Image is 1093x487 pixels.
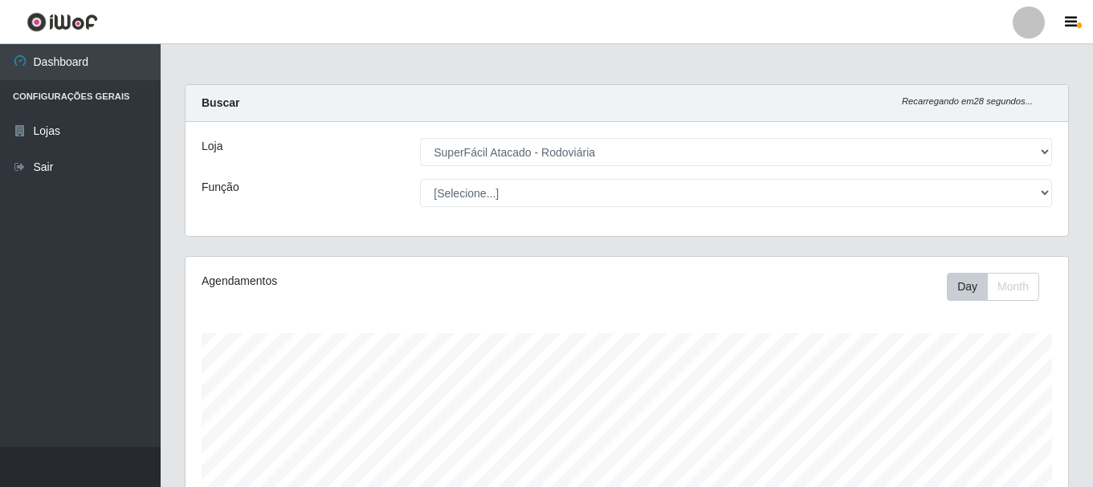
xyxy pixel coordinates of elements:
[947,273,988,301] button: Day
[947,273,1039,301] div: First group
[202,138,222,155] label: Loja
[202,96,239,109] strong: Buscar
[202,179,239,196] label: Função
[947,273,1052,301] div: Toolbar with button groups
[987,273,1039,301] button: Month
[202,273,542,290] div: Agendamentos
[902,96,1033,106] i: Recarregando em 28 segundos...
[27,12,98,32] img: CoreUI Logo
